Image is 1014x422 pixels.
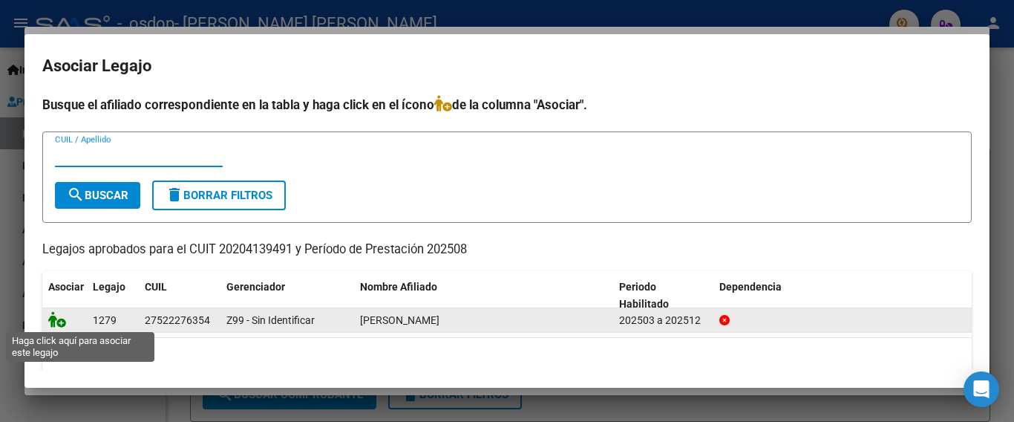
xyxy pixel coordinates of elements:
[42,271,87,320] datatable-header-cell: Asociar
[67,186,85,204] mat-icon: search
[93,281,125,293] span: Legajo
[42,52,972,80] h2: Asociar Legajo
[48,281,84,293] span: Asociar
[619,281,669,310] span: Periodo Habilitado
[360,314,439,326] span: VIDELA EMMA VICTORIA
[145,281,167,293] span: CUIL
[87,271,139,320] datatable-header-cell: Legajo
[42,241,972,259] p: Legajos aprobados para el CUIT 20204139491 y Período de Prestación 202508
[55,182,140,209] button: Buscar
[226,281,285,293] span: Gerenciador
[67,189,128,202] span: Buscar
[152,181,286,210] button: Borrar Filtros
[613,271,713,320] datatable-header-cell: Periodo Habilitado
[719,281,782,293] span: Dependencia
[354,271,613,320] datatable-header-cell: Nombre Afiliado
[226,314,315,326] span: Z99 - Sin Identificar
[166,186,183,204] mat-icon: delete
[220,271,354,320] datatable-header-cell: Gerenciador
[619,312,707,329] div: 202503 a 202512
[964,371,999,407] div: Open Intercom Messenger
[93,314,117,326] span: 1279
[145,312,210,329] div: 27522276354
[42,338,972,375] div: 1 registros
[139,271,220,320] datatable-header-cell: CUIL
[166,189,272,202] span: Borrar Filtros
[360,281,437,293] span: Nombre Afiliado
[713,271,972,320] datatable-header-cell: Dependencia
[42,95,972,114] h4: Busque el afiliado correspondiente en la tabla y haga click en el ícono de la columna "Asociar".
